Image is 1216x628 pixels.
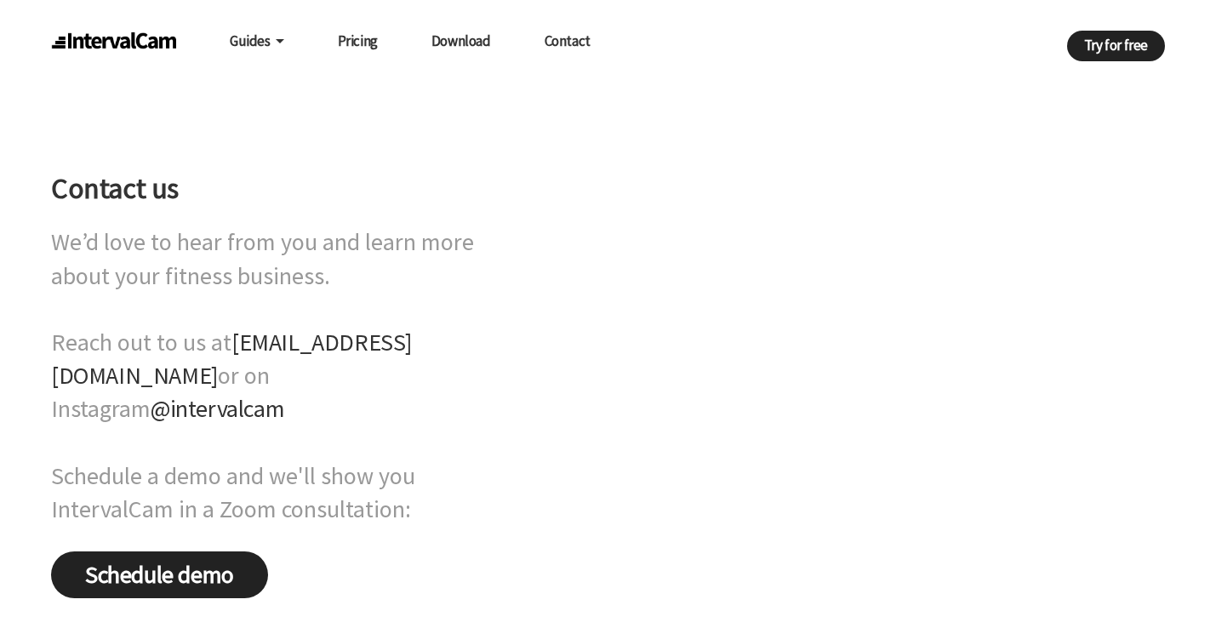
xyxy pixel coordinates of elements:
[151,393,284,424] a: @intervalcam
[51,32,176,53] img: intervalcam_logo@2x.png
[51,168,498,209] h1: Contact us
[51,327,412,391] a: [EMAIL_ADDRESS][DOMAIN_NAME]
[431,25,491,57] a: Download
[338,25,378,57] a: Pricing
[230,25,284,57] a: Guides
[545,25,591,57] a: Contact
[51,551,268,598] a: Schedule demo
[1067,31,1165,61] a: Try for free
[51,226,498,526] h2: We’d love to hear from you and learn more about your fitness business. Reach out to us at or on I...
